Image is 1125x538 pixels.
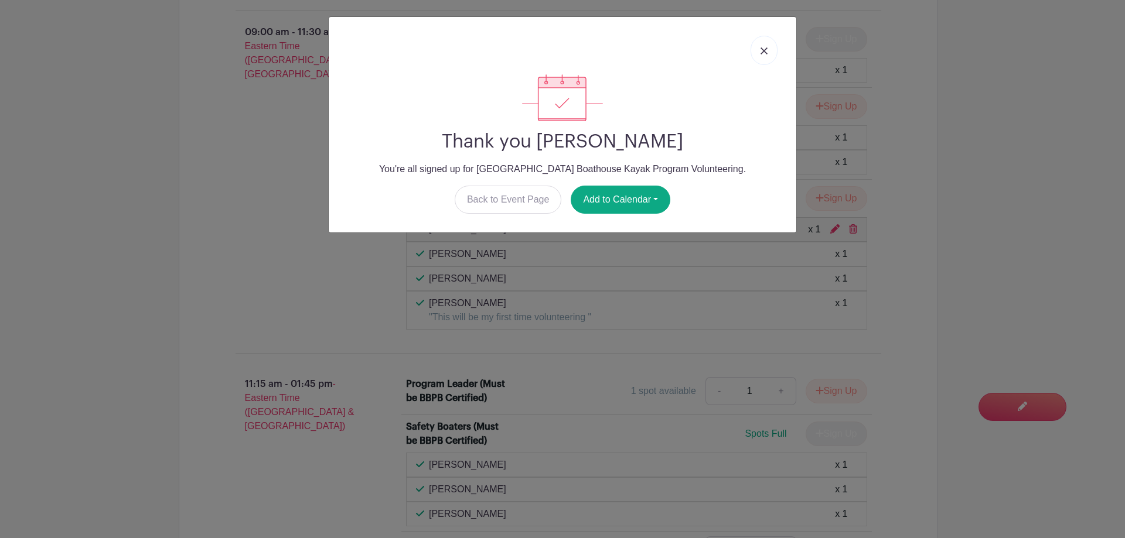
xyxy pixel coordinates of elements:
p: You're all signed up for [GEOGRAPHIC_DATA] Boathouse Kayak Program Volunteering. [338,162,787,176]
button: Add to Calendar [571,186,670,214]
a: Back to Event Page [455,186,562,214]
h2: Thank you [PERSON_NAME] [338,131,787,153]
img: close_button-5f87c8562297e5c2d7936805f587ecaba9071eb48480494691a3f1689db116b3.svg [761,47,768,54]
img: signup_complete-c468d5dda3e2740ee63a24cb0ba0d3ce5d8a4ecd24259e683200fb1569d990c8.svg [522,74,603,121]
